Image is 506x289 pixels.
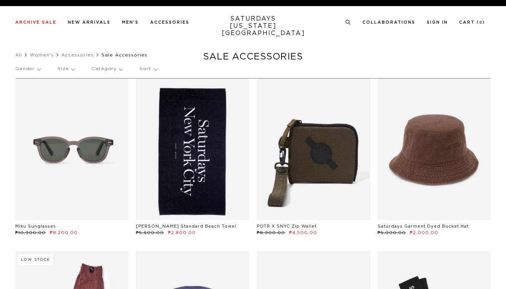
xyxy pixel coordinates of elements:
[15,20,56,24] a: Archive Sale
[222,15,285,37] a: SATURDAYS[US_STATE][GEOGRAPHIC_DATA]
[136,231,164,235] span: ₱5,600.00
[15,224,56,228] a: Miku Sunglasses
[362,20,415,24] a: Collaborations
[257,224,317,228] a: POTR X SNYC Zip Wallet
[68,20,110,24] a: New Arrivals
[150,20,189,24] a: Accessories
[18,254,53,265] div: Low Stock
[378,224,469,228] a: Saturdays Garment Dyed Bucket Hat
[479,21,482,24] small: 0
[122,20,139,24] a: Men's
[168,231,196,235] span: ₱2,800.00
[50,231,78,235] span: ₱8,200.00
[15,53,22,57] a: All
[139,60,157,78] p: Sort
[15,60,40,78] p: Gender
[289,231,317,235] span: ₱4,500.00
[30,53,54,57] a: Women's
[257,231,285,235] span: ₱8,900.00
[91,60,122,78] p: Category
[58,60,74,78] p: Size
[136,224,236,228] a: [PERSON_NAME] Standard Beach Towel
[15,231,46,235] span: ₱10,900.00
[101,53,147,57] span: Sale Accessories
[61,53,94,57] a: Accessories
[459,20,485,24] a: Cart (0)
[378,231,406,235] span: ₱5,000.00
[410,231,438,235] span: ₱2,000.00
[427,20,448,24] a: Sign In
